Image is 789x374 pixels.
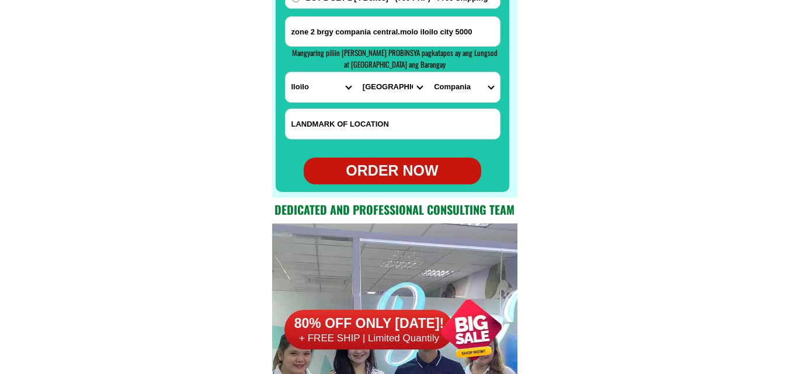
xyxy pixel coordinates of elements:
input: Input LANDMARKOFLOCATION [286,109,500,139]
h2: Dedicated and professional consulting team [272,201,517,218]
select: Select district [357,72,428,102]
span: Mangyaring piliin [PERSON_NAME] PROBINSYA pagkatapos ay ang Lungsod at [GEOGRAPHIC_DATA] ang Bara... [292,47,498,70]
input: Input address [286,17,500,46]
h6: + FREE SHIP | Limited Quantily [284,332,454,345]
select: Select commune [428,72,499,102]
div: ORDER NOW [304,160,481,182]
h6: 80% OFF ONLY [DATE]! [284,315,454,333]
select: Select province [286,72,357,102]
